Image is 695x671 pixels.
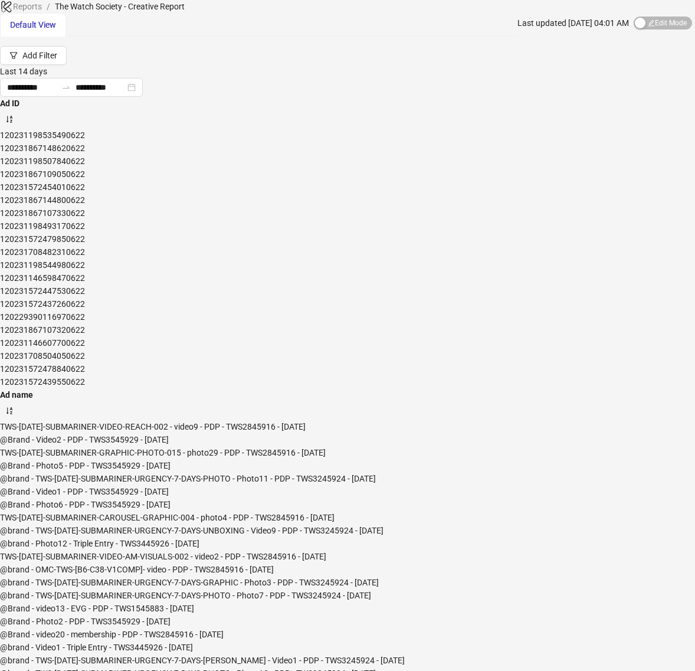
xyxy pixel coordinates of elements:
span: The Watch Society - Creative Report [55,2,185,11]
span: to [61,83,71,92]
div: Add Filter [22,49,57,62]
span: filter [9,51,18,60]
span: sort-ascending [5,115,14,123]
span: Default View [10,20,56,30]
span: sort-ascending [5,407,14,415]
span: Last updated [DATE] 04:01 AM [517,18,629,28]
span: swap-right [61,83,71,92]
